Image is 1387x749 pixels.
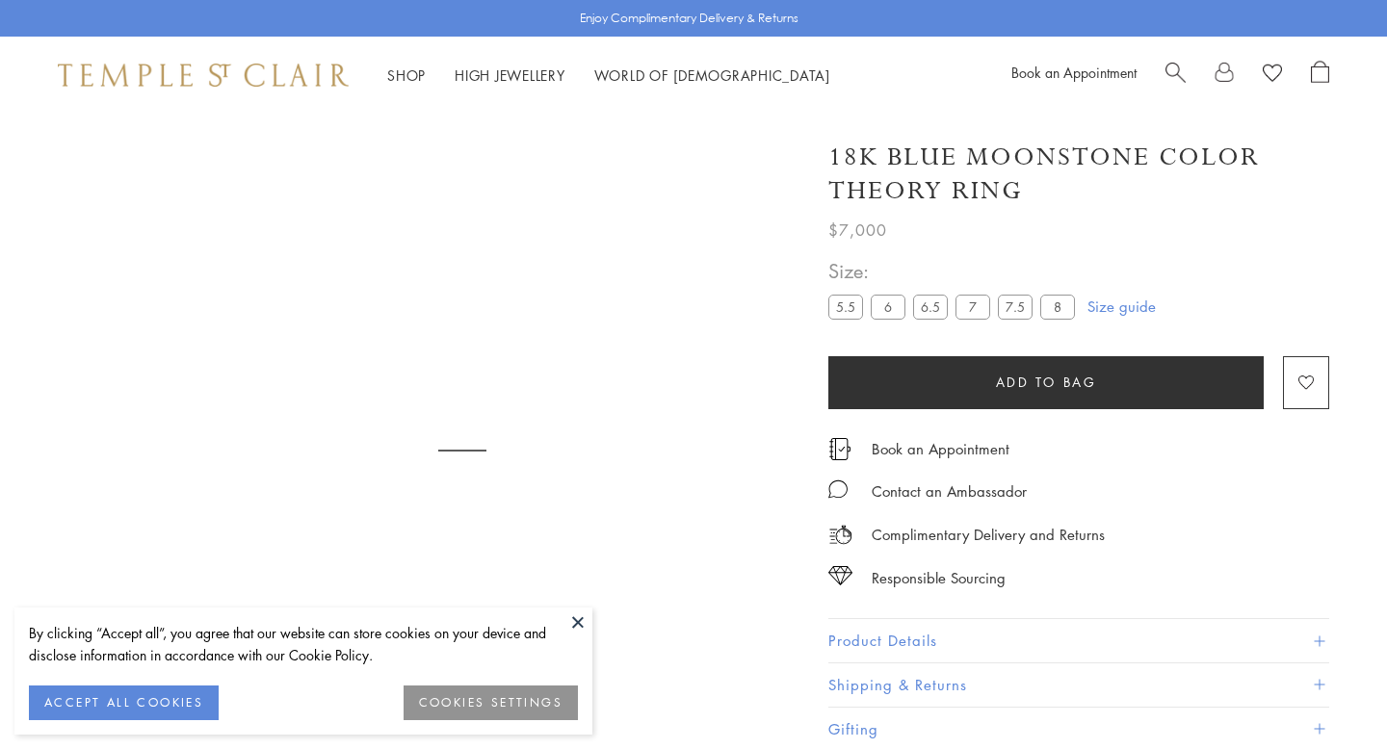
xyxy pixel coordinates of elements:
button: COOKIES SETTINGS [404,685,578,720]
nav: Main navigation [387,64,830,88]
label: 6.5 [913,295,948,319]
img: MessageIcon-01_2.svg [828,479,848,499]
span: Add to bag [996,372,1097,393]
img: icon_appointment.svg [828,438,851,460]
label: 5.5 [828,295,863,319]
img: icon_sourcing.svg [828,566,852,585]
button: ACCEPT ALL COOKIES [29,685,219,720]
div: Responsible Sourcing [872,566,1006,590]
a: Book an Appointment [872,438,1009,459]
a: World of [DEMOGRAPHIC_DATA]World of [DEMOGRAPHIC_DATA] [594,65,830,85]
p: Complimentary Delivery and Returns [872,523,1105,547]
div: Contact an Ambassador [872,479,1027,504]
button: Shipping & Returns [828,663,1329,707]
label: 7.5 [998,295,1033,319]
a: Size guide [1087,297,1156,316]
a: Search [1165,61,1186,90]
span: $7,000 [828,218,887,243]
a: ShopShop [387,65,426,85]
a: High JewelleryHigh Jewellery [455,65,565,85]
div: By clicking “Accept all”, you agree that our website can store cookies on your device and disclos... [29,622,578,666]
label: 7 [955,295,990,319]
img: icon_delivery.svg [828,523,852,547]
label: 6 [871,295,905,319]
h1: 18K Blue Moonstone Color Theory Ring [828,141,1329,208]
button: Add to bag [828,356,1264,409]
a: View Wishlist [1263,61,1282,90]
p: Enjoy Complimentary Delivery & Returns [580,9,798,28]
span: Size: [828,255,1083,287]
a: Book an Appointment [1011,63,1137,82]
label: 8 [1040,295,1075,319]
img: Temple St. Clair [58,64,349,87]
a: Open Shopping Bag [1311,61,1329,90]
button: Product Details [828,619,1329,662]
